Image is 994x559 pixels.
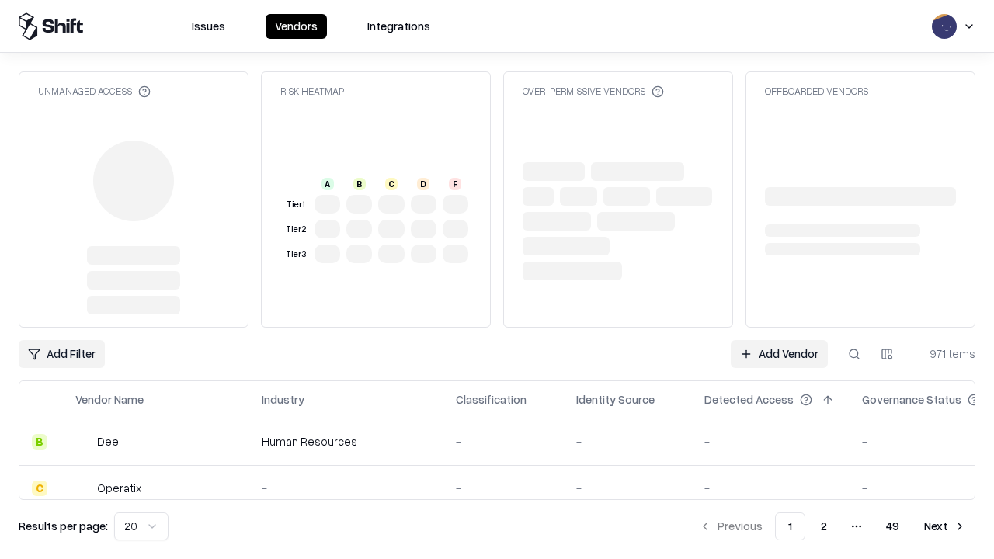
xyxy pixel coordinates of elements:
div: Unmanaged Access [38,85,151,98]
div: - [576,480,679,496]
div: - [262,480,431,496]
img: Deel [75,434,91,450]
p: Results per page: [19,518,108,534]
button: 1 [775,512,805,540]
div: Risk Heatmap [280,85,344,98]
div: Tier 2 [283,223,308,236]
div: Operatix [97,480,141,496]
button: Issues [182,14,235,39]
div: Offboarded Vendors [765,85,868,98]
div: Detected Access [704,391,794,408]
div: - [576,433,679,450]
button: Add Filter [19,340,105,368]
div: Tier 3 [283,248,308,261]
nav: pagination [690,512,975,540]
div: - [456,480,551,496]
a: Add Vendor [731,340,828,368]
div: Classification [456,391,527,408]
div: Industry [262,391,304,408]
div: Vendor Name [75,391,144,408]
div: - [704,480,837,496]
div: F [449,178,461,190]
div: Deel [97,433,121,450]
button: Next [915,512,975,540]
div: Over-Permissive Vendors [523,85,664,98]
div: D [417,178,429,190]
div: - [456,433,551,450]
div: C [385,178,398,190]
div: C [32,481,47,496]
button: 2 [808,512,839,540]
div: - [704,433,837,450]
div: B [353,178,366,190]
div: Identity Source [576,391,655,408]
div: A [321,178,334,190]
div: B [32,434,47,450]
div: 971 items [913,345,975,362]
button: Integrations [358,14,440,39]
div: Human Resources [262,433,431,450]
button: Vendors [266,14,327,39]
div: Governance Status [862,391,961,408]
button: 49 [874,512,912,540]
div: Tier 1 [283,198,308,211]
img: Operatix [75,481,91,496]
